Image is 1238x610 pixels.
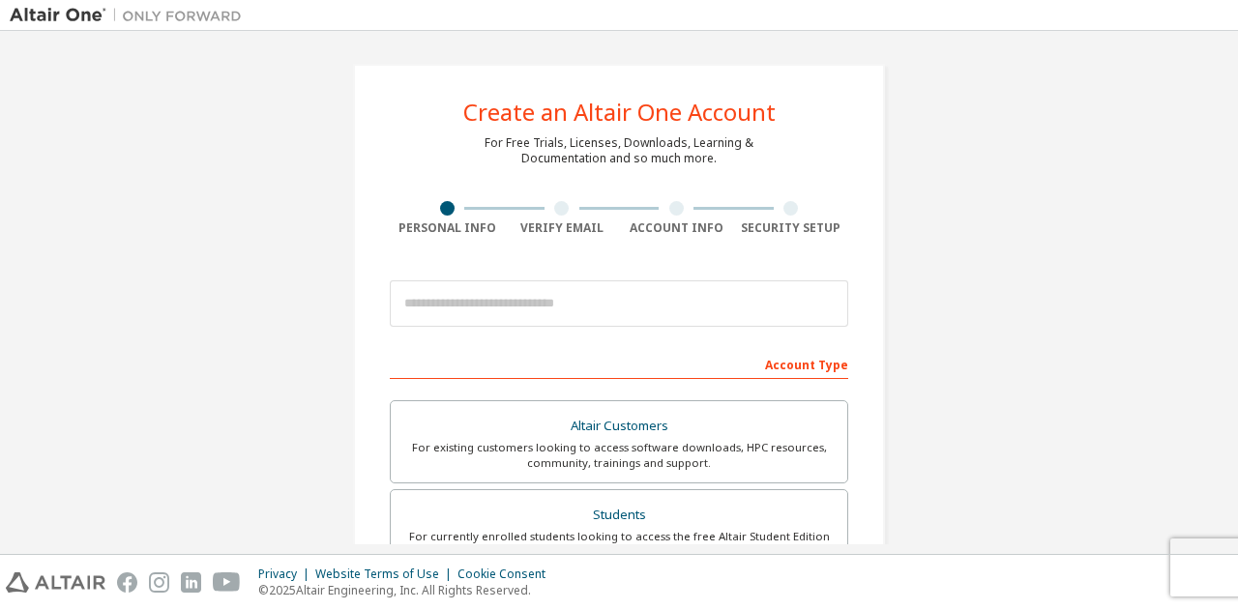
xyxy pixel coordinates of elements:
[402,440,836,471] div: For existing customers looking to access software downloads, HPC resources, community, trainings ...
[258,566,315,582] div: Privacy
[6,572,105,593] img: altair_logo.svg
[463,101,776,124] div: Create an Altair One Account
[402,502,836,529] div: Students
[117,572,137,593] img: facebook.svg
[505,220,620,236] div: Verify Email
[734,220,849,236] div: Security Setup
[213,572,241,593] img: youtube.svg
[315,566,457,582] div: Website Terms of Use
[390,220,505,236] div: Personal Info
[485,135,753,166] div: For Free Trials, Licenses, Downloads, Learning & Documentation and so much more.
[390,348,848,379] div: Account Type
[457,566,557,582] div: Cookie Consent
[10,6,251,25] img: Altair One
[402,529,836,560] div: For currently enrolled students looking to access the free Altair Student Edition bundle and all ...
[619,220,734,236] div: Account Info
[149,572,169,593] img: instagram.svg
[181,572,201,593] img: linkedin.svg
[402,413,836,440] div: Altair Customers
[258,582,557,598] p: © 2025 Altair Engineering, Inc. All Rights Reserved.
